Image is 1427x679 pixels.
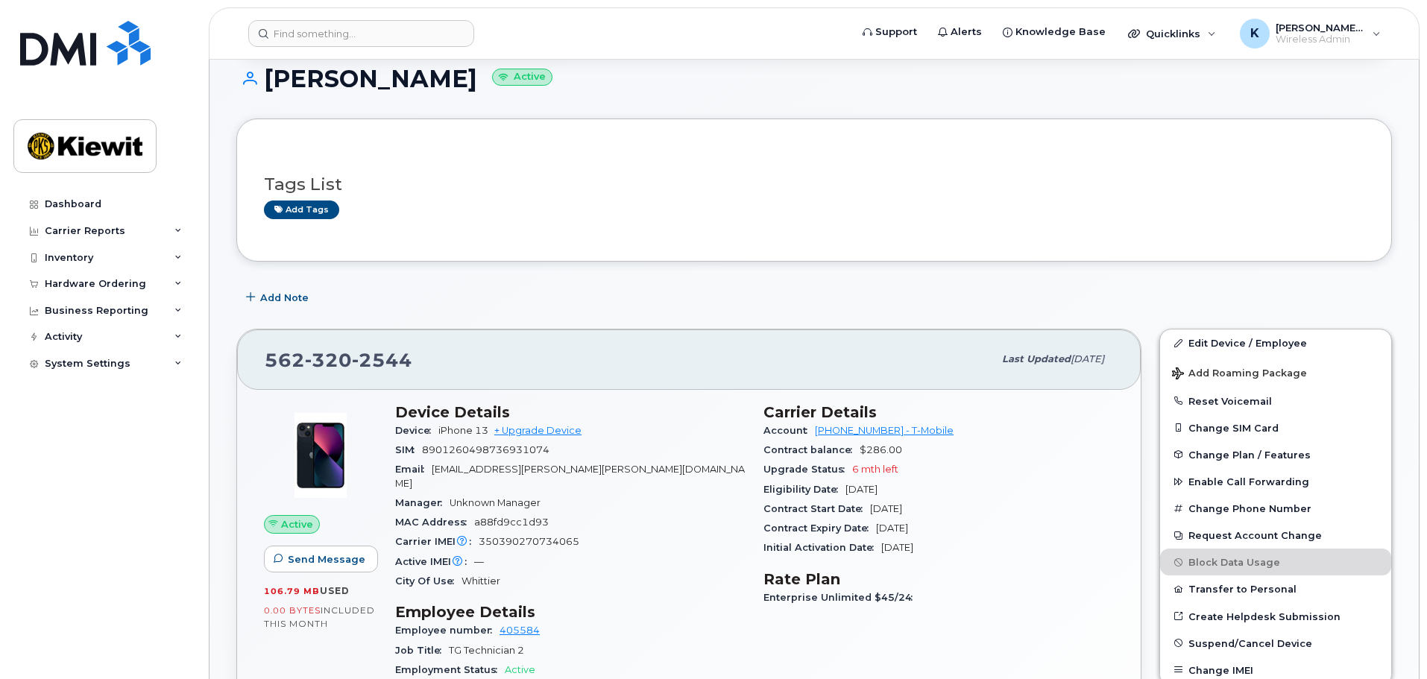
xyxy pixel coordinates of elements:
a: Knowledge Base [992,17,1116,47]
span: Add Note [260,291,309,305]
span: included this month [264,604,375,629]
span: Whittier [462,575,500,587]
span: Wireless Admin [1276,34,1365,45]
span: Contract Expiry Date [763,522,876,534]
span: Account [763,425,815,436]
span: Last updated [1002,353,1071,364]
span: Enterprise Unlimited $45/24 [763,592,920,603]
img: image20231002-3703462-1ig824h.jpeg [276,411,365,500]
span: [DATE] [845,484,878,495]
a: [PHONE_NUMBER] - T-Mobile [815,425,954,436]
span: 6 mth left [852,464,898,475]
span: Enable Call Forwarding [1188,476,1309,487]
span: MAC Address [395,517,474,528]
span: Knowledge Base [1015,25,1106,40]
div: Kenny.Tran [1229,19,1391,48]
h3: Tags List [264,175,1364,194]
div: Quicklinks [1118,19,1226,48]
input: Find something... [248,20,474,47]
button: Change Phone Number [1160,495,1391,522]
span: Eligibility Date [763,484,845,495]
span: 320 [305,349,352,371]
span: 2544 [352,349,412,371]
span: used [320,585,350,596]
a: Support [852,17,927,47]
span: Job Title [395,645,449,656]
span: Contract Start Date [763,503,870,514]
span: Add Roaming Package [1172,367,1307,382]
span: City Of Use [395,575,462,587]
span: Manager [395,497,450,508]
span: Quicklinks [1146,28,1200,40]
h3: Device Details [395,403,746,421]
span: 562 [265,349,412,371]
span: — [474,556,484,567]
span: [PERSON_NAME].[PERSON_NAME] [1276,22,1365,34]
button: Add Roaming Package [1160,357,1391,388]
button: Block Data Usage [1160,549,1391,575]
span: Device [395,425,438,436]
span: 106.79 MB [264,586,320,596]
button: Change Plan / Features [1160,441,1391,468]
button: Change SIM Card [1160,414,1391,441]
h3: Carrier Details [763,403,1114,421]
span: Change Plan / Features [1188,449,1311,460]
span: a88fd9cc1d93 [474,517,549,528]
button: Transfer to Personal [1160,575,1391,602]
span: 0.00 Bytes [264,605,321,616]
span: Email [395,464,432,475]
a: + Upgrade Device [494,425,582,436]
a: Add tags [264,200,339,219]
button: Send Message [264,546,378,572]
button: Suspend/Cancel Device [1160,630,1391,657]
span: Unknown Manager [450,497,541,508]
span: Carrier IMEI [395,536,479,547]
span: SIM [395,444,422,455]
span: Upgrade Status [763,464,852,475]
span: iPhone 13 [438,425,488,436]
h3: Employee Details [395,603,746,621]
span: Send Message [288,552,365,566]
a: 405584 [500,625,540,636]
span: [EMAIL_ADDRESS][PERSON_NAME][PERSON_NAME][DOMAIN_NAME] [395,464,745,488]
span: K [1250,25,1259,42]
button: Enable Call Forwarding [1160,468,1391,495]
span: [DATE] [876,522,908,534]
small: Active [492,69,552,86]
span: TG Technician 2 [449,645,524,656]
a: Create Helpdesk Submission [1160,603,1391,630]
a: Edit Device / Employee [1160,329,1391,356]
h3: Rate Plan [763,570,1114,588]
span: 8901260498736931074 [422,444,549,455]
span: Active [505,664,535,675]
span: Employment Status [395,664,505,675]
span: $286.00 [860,444,902,455]
span: Suspend/Cancel Device [1188,637,1312,648]
span: [DATE] [1071,353,1104,364]
button: Reset Voicemail [1160,388,1391,414]
span: Support [875,25,917,40]
span: Active IMEI [395,556,474,567]
span: Employee number [395,625,500,636]
span: Contract balance [763,444,860,455]
span: 350390270734065 [479,536,579,547]
span: [DATE] [870,503,902,514]
button: Request Account Change [1160,522,1391,549]
span: Initial Activation Date [763,542,881,553]
span: Alerts [951,25,982,40]
h1: [PERSON_NAME] [236,66,1392,92]
button: Add Note [236,284,321,311]
a: Alerts [927,17,992,47]
iframe: Messenger Launcher [1362,614,1416,668]
span: [DATE] [881,542,913,553]
span: Active [281,517,313,531]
